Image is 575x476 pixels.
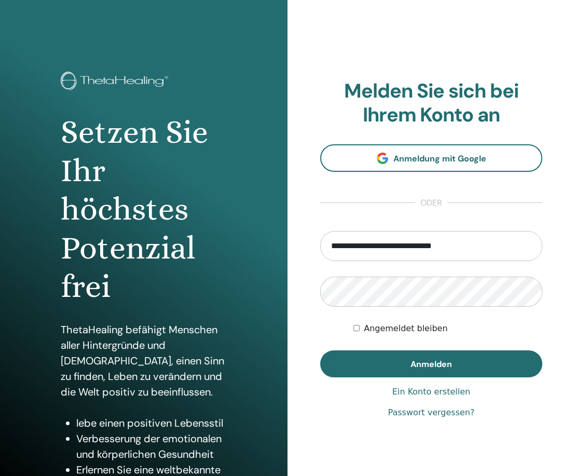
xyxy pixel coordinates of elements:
[388,406,475,419] a: Passwort vergessen?
[320,79,542,127] h2: Melden Sie sich bei Ihrem Konto an
[76,415,226,431] li: lebe einen positiven Lebensstil
[320,350,542,377] button: Anmelden
[76,431,226,462] li: Verbesserung der emotionalen und körperlichen Gesundheit
[392,386,470,398] a: Ein Konto erstellen
[393,153,486,164] span: Anmeldung mit Google
[61,322,226,400] p: ThetaHealing befähigt Menschen aller Hintergründe und [DEMOGRAPHIC_DATA], einen Sinn zu finden, L...
[364,322,447,335] label: Angemeldet bleiben
[415,197,447,209] span: oder
[61,113,226,306] h1: Setzen Sie Ihr höchstes Potenzial frei
[320,144,542,172] a: Anmeldung mit Google
[410,359,452,370] span: Anmelden
[353,322,542,335] div: Keep me authenticated indefinitely or until I manually logout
